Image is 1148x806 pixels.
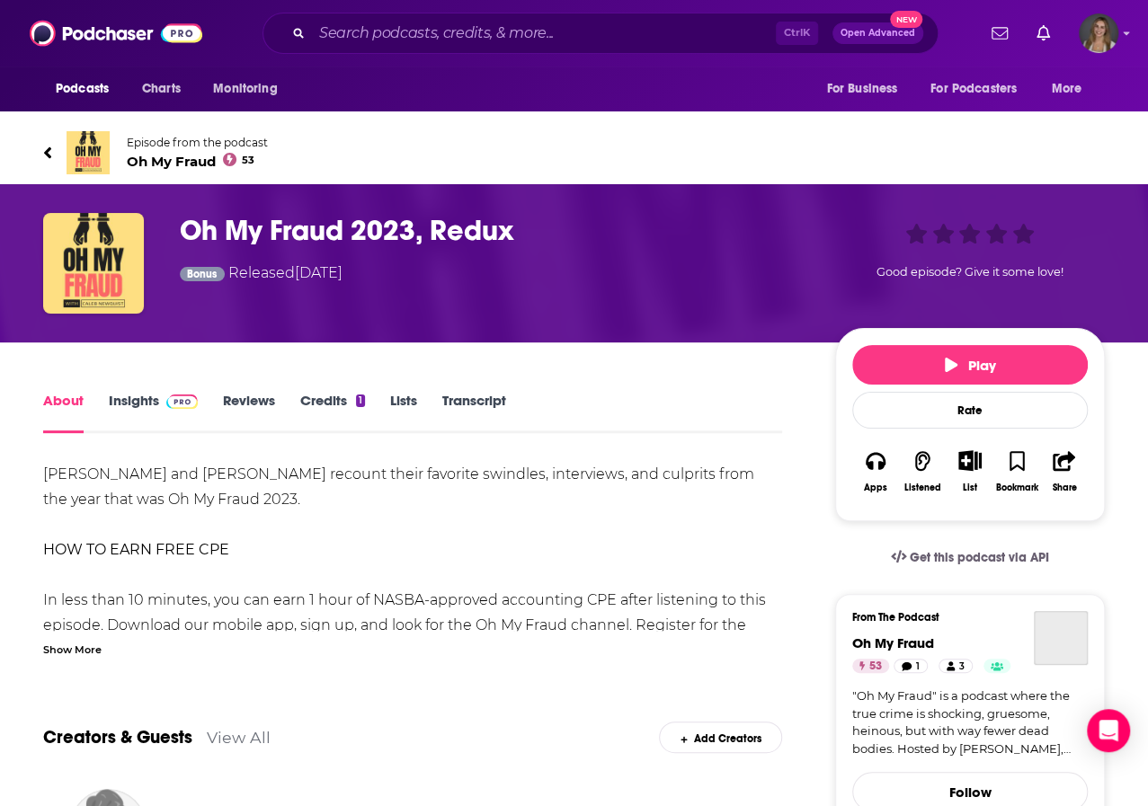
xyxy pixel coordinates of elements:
div: Show More ButtonList [947,438,993,504]
a: Creators & Guests [43,726,192,748]
span: For Podcasters [930,76,1017,102]
button: Share [1041,438,1088,504]
span: 53 [869,658,882,676]
a: Oh My Fraud [852,634,934,651]
a: Oh My FraudEpisode from the podcastOh My Fraud53 [43,131,1105,174]
button: Show profile menu [1079,13,1118,53]
span: Open Advanced [841,29,915,38]
a: Reviews [223,392,275,433]
a: 1 [894,659,928,673]
button: open menu [919,72,1043,106]
button: open menu [200,72,300,106]
input: Search podcasts, credits, & more... [312,19,776,48]
div: Released [DATE] [180,262,343,287]
div: Search podcasts, credits, & more... [263,13,939,54]
a: Charts [130,72,191,106]
div: Apps [864,483,887,493]
h3: From The Podcast [852,611,1073,624]
span: Logged in as hhughes [1079,13,1118,53]
span: Charts [142,76,181,102]
button: Apps [852,438,899,504]
a: 3 [939,659,973,673]
a: Show notifications dropdown [1029,18,1057,49]
span: 1 [916,658,920,676]
a: InsightsPodchaser Pro [109,392,198,433]
a: Lists [390,392,417,433]
span: New [890,11,922,28]
span: Episode from the podcast [127,136,268,149]
img: Oh My Fraud [67,131,110,174]
img: Oh My Fraud 2023, Redux [43,213,144,314]
a: About [43,392,84,433]
div: Listened [904,483,941,493]
button: open menu [1039,72,1105,106]
div: Rate [852,392,1088,429]
span: Good episode? Give it some love! [877,265,1063,279]
strong: HOW TO EARN FREE CPE [43,541,229,558]
span: Bonus [187,269,217,279]
span: Oh My Fraud [127,153,268,170]
a: Oh My Fraud [1034,611,1088,665]
span: 3 [959,658,965,676]
span: 53 [242,156,254,164]
span: Monitoring [213,76,277,102]
span: For Business [826,76,897,102]
button: Listened [899,438,946,504]
a: "Oh My Fraud" is a podcast where the true crime is shocking, gruesome, heinous, but with way fewe... [852,687,1088,757]
span: Podcasts [56,76,109,102]
button: Show More Button [951,450,988,470]
img: User Profile [1079,13,1118,53]
div: Add Creators [659,722,782,753]
a: Show notifications dropdown [984,18,1015,49]
button: Play [852,345,1088,385]
a: 53 [852,659,889,673]
span: Ctrl K [776,22,818,45]
img: Podchaser Pro [166,394,198,409]
button: open menu [43,72,132,106]
div: Share [1052,483,1076,493]
div: 1 [356,394,365,407]
div: List [963,482,977,493]
span: Play [945,357,996,374]
div: Bookmark [996,483,1038,493]
button: open menu [814,72,920,106]
button: Open AdvancedNew [832,22,923,44]
img: Podchaser - Follow, Share and Rate Podcasts [30,16,202,50]
div: Open Intercom Messenger [1087,709,1130,752]
a: Transcript [442,392,506,433]
a: View All [207,728,271,747]
span: Get this podcast via API [910,550,1049,565]
span: More [1052,76,1082,102]
h1: Oh My Fraud 2023, Redux [180,213,806,248]
a: Get this podcast via API [877,536,1063,580]
button: Bookmark [993,438,1040,504]
a: Credits1 [300,392,365,433]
